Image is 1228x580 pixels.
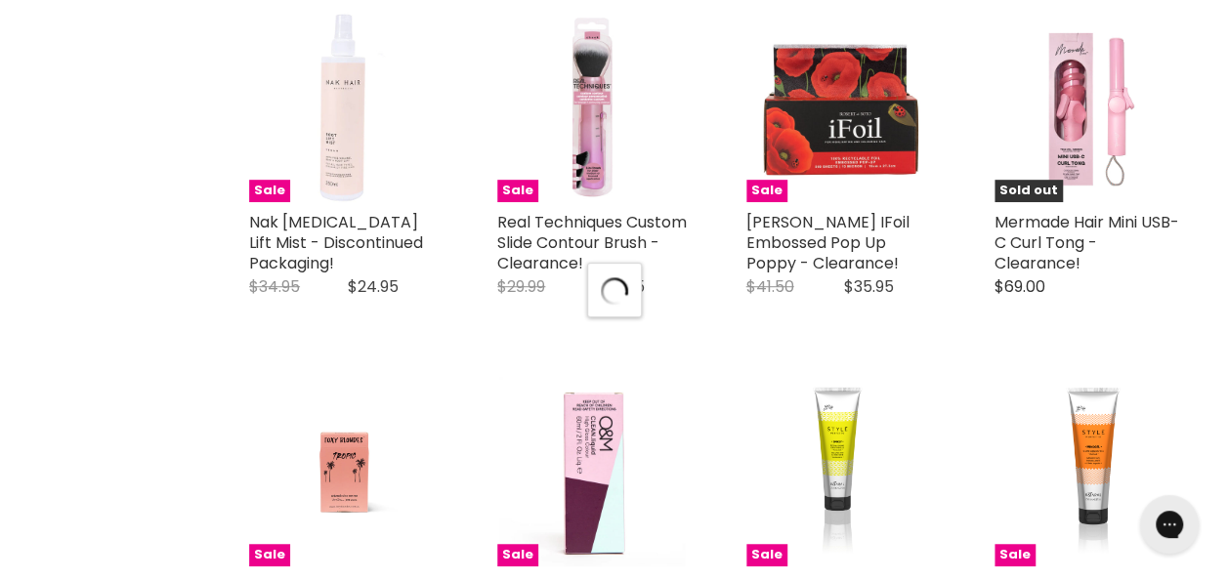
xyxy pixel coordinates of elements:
span: $69.00 [995,275,1045,298]
a: Nak [MEDICAL_DATA] Lift Mist - Discontinued Packaging! [249,211,423,274]
span: Sale [497,544,538,566]
span: $41.50 [746,275,794,298]
a: [PERSON_NAME] IFoil Embossed Pop Up Poppy - Clearance! [746,211,910,274]
a: Nak Hair Root Lift Mist - Discontinued Packaging! Sale [249,12,439,201]
img: Mermade Hair Mini USB-C Curl Tong - Clearance! [995,12,1184,201]
span: Sale [746,544,787,566]
img: Nak Hair Root Lift Mist - Discontinued Packaging! [249,12,439,201]
span: $34.95 [249,275,300,298]
img: Robert De Soto IFoil Embossed Pop Up Poppy - Clearance! [746,12,936,201]
span: $29.99 [497,275,545,298]
a: Real Techniques Custom Slide Contour Brush - Clearance! Real Techniques Custom Slide Contour Brus... [497,12,687,201]
a: Real Techniques Custom Slide Contour Brush - Clearance! [497,211,687,274]
a: Mermade Hair Mini USB-C Curl Tong - Clearance! Mermade Hair Mini USB-C Curl Tong - Clearance! Sol... [995,12,1184,201]
img: Karral Style Perfetto Spikey Extra Strong Glue - Clearance! [803,376,877,565]
span: Sale [249,180,290,202]
span: Sale [995,544,1036,566]
img: Real Techniques Custom Slide Contour Brush - Clearance! [497,12,687,201]
a: Mermade Hair Mini USB-C Curl Tong - Clearance! [995,211,1179,274]
iframe: Gorgias live chat messenger [1130,488,1208,560]
img: Kaaral Style Perfetto Mindgel Gel - Clearance! [1054,376,1124,565]
span: Sale [249,544,290,566]
img: O&M Clean.Liquid Colour - Clearance! [500,376,684,565]
a: Kaaral Style Perfetto Mindgel Gel - Clearance! Sale [995,376,1184,565]
a: Karral Style Perfetto Spikey Extra Strong Glue - Clearance! Sale [746,376,936,565]
a: O&M Clean.Liquid Colour - Clearance! Sale [497,376,687,565]
span: Sale [746,180,787,202]
a: Robert De Soto IFoil Embossed Pop Up Poppy - Clearance! Robert De Soto IFoil Embossed Pop Up Popp... [746,12,936,201]
a: Foxy Blondes Tropic Flat Pack Foil Sale [249,376,439,565]
span: $24.95 [348,275,399,298]
span: Sale [497,180,538,202]
span: Sold out [995,180,1063,202]
span: $35.95 [844,275,894,298]
img: Foxy Blondes Tropic Flat Pack Foil [273,376,415,565]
